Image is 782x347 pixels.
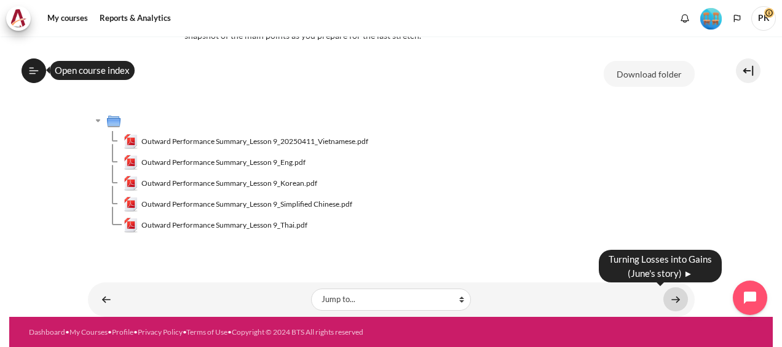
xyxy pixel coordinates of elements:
img: Level #4 [700,8,722,30]
span: Outward Performance Summary_Lesson 9_Eng.pdf [141,157,306,168]
span: Outward Performance Summary_Lesson 9_Simplified Chinese.pdf [141,199,352,210]
div: Show notification window with no new notifications [676,9,694,28]
a: Dashboard [29,327,65,337]
img: Outward Performance Summary_Lesson 9_Eng.pdf [124,155,138,170]
a: Outward Performance Summary_Lesson 9_Simplified Chinese.pdfOutward Performance Summary_Lesson 9_S... [124,197,353,212]
a: User menu [751,6,776,31]
div: Open course index [50,61,135,80]
img: Architeck [10,9,27,28]
span: Outward Performance Summary_Lesson 9_Korean.pdf [141,178,317,189]
a: Outward Performance Summary_Lesson 9_20250411_Vietnamese.pdfOutward Performance Summary_Lesson 9_... [124,134,369,149]
a: Architeck Architeck [6,6,37,31]
a: My courses [43,6,92,31]
a: Privacy Policy [138,327,183,337]
a: Terms of Use [186,327,227,337]
img: Outward Performance Summary_Lesson 9_Simplified Chinese.pdf [124,197,138,212]
span: Outward Performance Summary_Lesson 9_Thai.pdf [141,220,307,231]
span: PK [751,6,776,31]
div: Level #4 [700,7,722,30]
a: Outward Performance Summary_Lesson 9_Eng.pdfOutward Performance Summary_Lesson 9_Eng.pdf [124,155,306,170]
a: Copyright © 2024 BTS All rights reserved [232,327,363,337]
div: • • • • • [29,327,427,338]
button: Download folder [604,61,695,87]
button: Languages [728,9,746,28]
img: Outward Performance Summary_Lesson 9_20250411_Vietnamese.pdf [124,134,138,149]
a: Outward Performance Summary_Lesson 9_Korean.pdfOutward Performance Summary_Lesson 9_Korean.pdf [124,176,318,191]
a: ◄ Lesson 9 Videos (13 min.) [94,287,119,311]
div: Turning Losses into Gains (June's story) ► [599,250,722,282]
img: Outward Performance Summary_Lesson 9_Thai.pdf [124,218,138,233]
img: Outward Performance Summary_Lesson 9_Korean.pdf [124,176,138,191]
span: Outward Performance Summary_Lesson 9_20250411_Vietnamese.pdf [141,136,368,147]
img: esr [88,13,180,105]
a: Reports & Analytics [95,6,175,31]
a: Level #4 [695,7,727,30]
a: Outward Performance Summary_Lesson 9_Thai.pdfOutward Performance Summary_Lesson 9_Thai.pdf [124,218,308,233]
a: Profile [112,327,133,337]
a: My Courses [69,327,108,337]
